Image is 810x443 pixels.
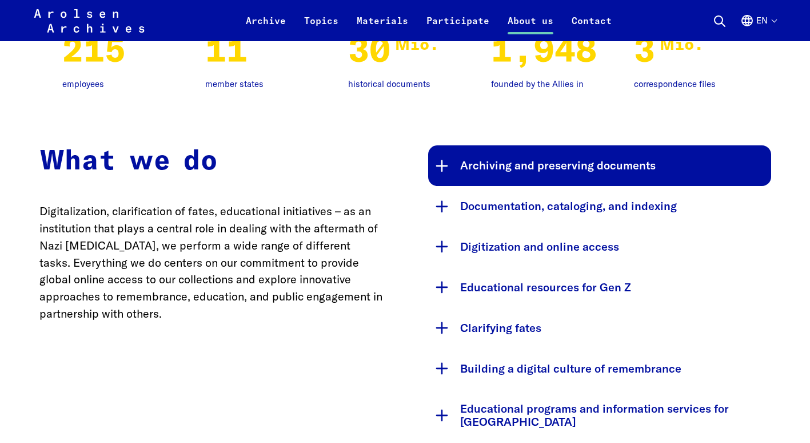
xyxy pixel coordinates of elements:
button: Clarifying fates [428,308,771,349]
span: Mio. [395,37,439,53]
button: Educational resources for Gen Z [428,267,771,308]
a: Participate [417,14,498,41]
aroa-count-up: 3 [634,35,655,69]
aroa-count-up: 11 [205,35,248,69]
nav: Primary [237,7,621,34]
aroa-count-up: 215 [62,35,126,69]
p: member states [205,78,320,91]
button: Building a digital culture of remembrance [428,349,771,389]
p: employees [62,78,177,91]
a: Topics [295,14,348,41]
button: Archiving and preserving documents [428,145,771,186]
aroa-count-up: 30 [348,35,390,69]
button: Digitization and online access [428,227,771,267]
a: Contact [562,14,621,41]
p: correspondence files [634,78,748,91]
p: founded by the Allies in [491,78,605,91]
button: Documentation, cataloging, and indexing [428,186,771,227]
a: Archive [237,14,295,41]
button: English, language selection [740,14,776,41]
p: historical documents [348,78,462,91]
a: Materials [348,14,417,41]
p: Digitalization, clarification of fates, educational initiatives – as an institution that plays a ... [39,203,382,322]
button: Educational programs and information services for [GEOGRAPHIC_DATA] [428,389,771,442]
a: About us [498,14,562,41]
span: Mio. [660,37,704,53]
strong: What we do [39,148,218,175]
aroa-count-up: 1,948 [491,35,597,69]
